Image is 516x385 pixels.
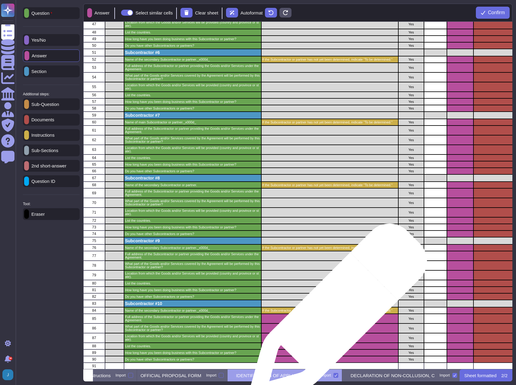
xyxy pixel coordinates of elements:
div: grid [83,22,512,369]
div: 88 [83,343,105,349]
div: 55 [83,82,105,92]
p: Yes [399,295,423,298]
p: Yes [399,31,423,34]
p: If the Subcontractor or partner has not yet been determined, indicate “To be determined.” [262,309,397,312]
p: List the countries. [125,31,260,34]
p: Location from which the Goods and/or Services will be provided (country and province or state). [125,146,260,153]
p: Location from which the Goods and/or Services will be provided (country and province or state). [125,21,260,27]
p: Yes [399,156,423,160]
p: Sheet formatted [464,373,497,378]
div: 53 [83,63,105,72]
p: Sub-Sections [29,148,58,153]
p: Location from which the Goods and/or Services will be provided (country and province or state). [125,272,260,278]
div: 65 [83,161,105,168]
p: Yes [399,336,423,340]
div: 73 [83,224,105,231]
div: 74 [83,231,105,237]
p: Yes [399,288,423,292]
button: Confirm [476,7,510,19]
p: If the Subcontractor or partner has not yet been determined, indicate “To be determined.” [262,58,397,61]
div: 58 [83,105,105,112]
p: List the countries. [125,94,260,97]
div: 47 [83,19,105,29]
div: 56 [83,92,105,98]
p: Yes [399,121,423,124]
div: 91 [83,363,105,369]
p: What part of the Goods and/or Services covered by the Agreement will be performed by this Subcont... [125,262,260,269]
p: List the countries. [125,345,260,348]
div: Import [206,374,216,377]
p: Clear sheet [195,11,218,15]
p: Yes [399,76,423,79]
p: If the Subcontractor or partner has not yet been determined, indicate “To be determined.” [262,183,397,187]
div: 60 [83,119,105,126]
p: Do you have other Subcontractors or partners? [125,232,260,236]
p: Yes [399,211,423,214]
p: Yes [399,129,423,132]
p: IDENTIFICATION OF APPLICANT AND [236,373,316,378]
p: Question [29,11,52,16]
p: Full address of the Subcontractor or partner providing the Goods and/or Services under the Agreem... [125,127,260,134]
p: Yes/No [29,38,46,42]
p: Yes [399,107,423,110]
p: What part of the Goods and/or Services covered by the Agreement will be performed by this Subcont... [125,137,260,143]
p: Instructions [88,373,111,378]
div: 84 [83,307,105,314]
p: Location from which the Goods and/or Services will be provided (country and province or state). [125,335,260,341]
p: Yes [399,345,423,348]
p: Name of the secondary Subcontractor or partner. [125,183,260,187]
p: Location from which the Goods and/or Services will be provided (country and province or state). [125,84,260,90]
p: How long have you been doing business with this Subcontractor or partner? [125,226,260,229]
p: Yes [399,44,423,47]
div: 67 [83,174,105,182]
div: 61 [83,126,105,135]
div: 86 [83,323,105,333]
p: Tool: [23,202,30,206]
p: Do you have other Subcontractors or partners? [125,295,260,298]
p: Subcontractor #6 [125,50,260,55]
p: How long have you been doing business with this Subcontractor or partner? [125,37,260,41]
p: Question ID [29,179,55,183]
div: 78 [83,261,105,270]
p: Yes [399,226,423,229]
p: Subcontractor #7 [125,113,260,117]
p: Name of the secondary Subcontractor or partner._x000d_ [125,309,260,312]
div: 50 [83,42,105,49]
p: Yes [399,148,423,151]
img: user [2,369,13,380]
p: What part of the Goods and/or Services covered by the Agreement will be performed by this Subcont... [125,199,260,206]
p: Documents [29,117,54,122]
span: Confirm [488,10,505,15]
p: List the countries. [125,282,260,285]
p: Yes [399,351,423,355]
p: 2nd short-answer [29,164,66,168]
p: DECLARATION OF NON-COLLUSION, C [351,373,435,378]
p: Yes [399,138,423,142]
p: Eraser [29,212,45,216]
p: Name of the secondary Subcontractor or partner._x000d_ [125,246,260,250]
div: 87 [83,333,105,343]
p: Yes [399,183,423,187]
p: Full address of the Subcontractor or partner providing the Goods and/or Services under the Agreem... [125,315,260,322]
p: Yes [399,317,423,320]
p: What part of the Goods and/or Services covered by the Agreement will be performed by this Subcont... [125,74,260,81]
p: Location from which the Goods and/or Services will be provided (country and province or state). [125,209,260,216]
p: Yes [399,219,423,222]
p: Yes [399,23,423,26]
p: Yes [399,100,423,103]
p: What part of the Goods and/or Services covered by the Agreement will be performed by this Subcont... [125,325,260,332]
p: Yes [399,201,423,205]
p: How long have you been doing business with this Subcontractor or partner? [125,163,260,166]
div: 54 [83,72,105,82]
div: Import [321,374,331,377]
div: 81 [83,287,105,293]
div: 70 [83,198,105,208]
p: List the countries. [125,156,260,160]
p: If the Subcontractor or partner has not yet been determined, indicate “To be determined.” [262,246,397,250]
p: Full address of the Subcontractor or partner providing the Goods and/or Services under the Agreem... [125,64,260,71]
div: 90 [83,356,105,363]
div: 89 [83,349,105,356]
div: 9+ [9,357,12,360]
div: 48 [83,29,105,36]
p: Subcontractor #10 [125,301,260,306]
